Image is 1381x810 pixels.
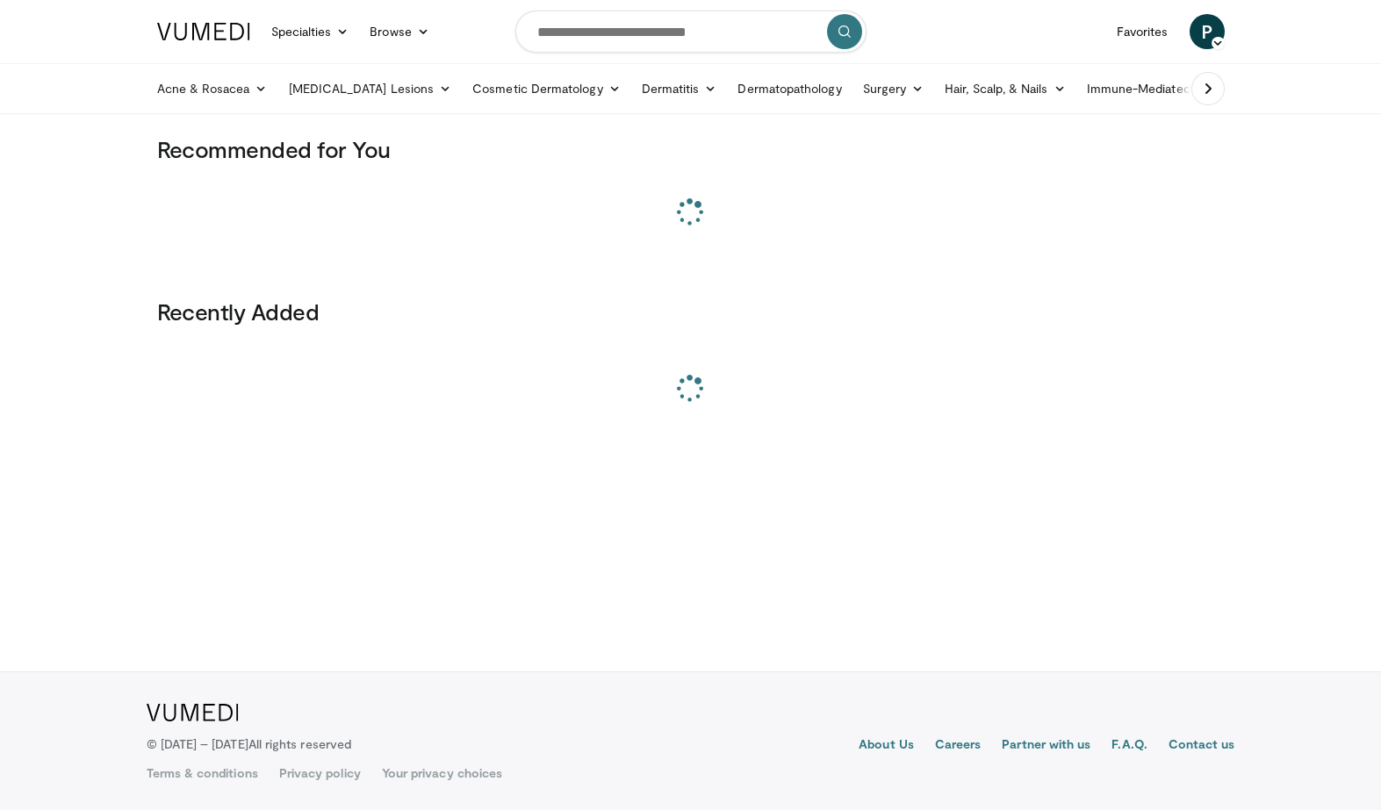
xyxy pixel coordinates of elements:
a: Specialties [261,14,360,49]
input: Search topics, interventions [515,11,867,53]
a: Hair, Scalp, & Nails [934,71,1075,106]
a: F.A.Q. [1111,735,1147,756]
p: © [DATE] – [DATE] [147,735,352,753]
a: Terms & conditions [147,764,258,782]
h3: Recently Added [157,297,1225,326]
span: All rights reserved [248,736,351,751]
a: About Us [859,735,914,756]
a: Favorites [1106,14,1179,49]
h3: Recommended for You [157,135,1225,163]
img: VuMedi Logo [147,704,239,721]
a: P [1190,14,1225,49]
a: Browse [359,14,440,49]
a: Cosmetic Dermatology [462,71,630,106]
a: Partner with us [1002,735,1090,756]
a: [MEDICAL_DATA] Lesions [278,71,463,106]
a: Acne & Rosacea [147,71,278,106]
a: Immune-Mediated [1076,71,1219,106]
a: Privacy policy [279,764,361,782]
a: Dermatopathology [727,71,852,106]
a: Your privacy choices [382,764,502,782]
a: Contact us [1169,735,1235,756]
a: Dermatitis [631,71,728,106]
a: Careers [935,735,982,756]
img: VuMedi Logo [157,23,250,40]
a: Surgery [852,71,935,106]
